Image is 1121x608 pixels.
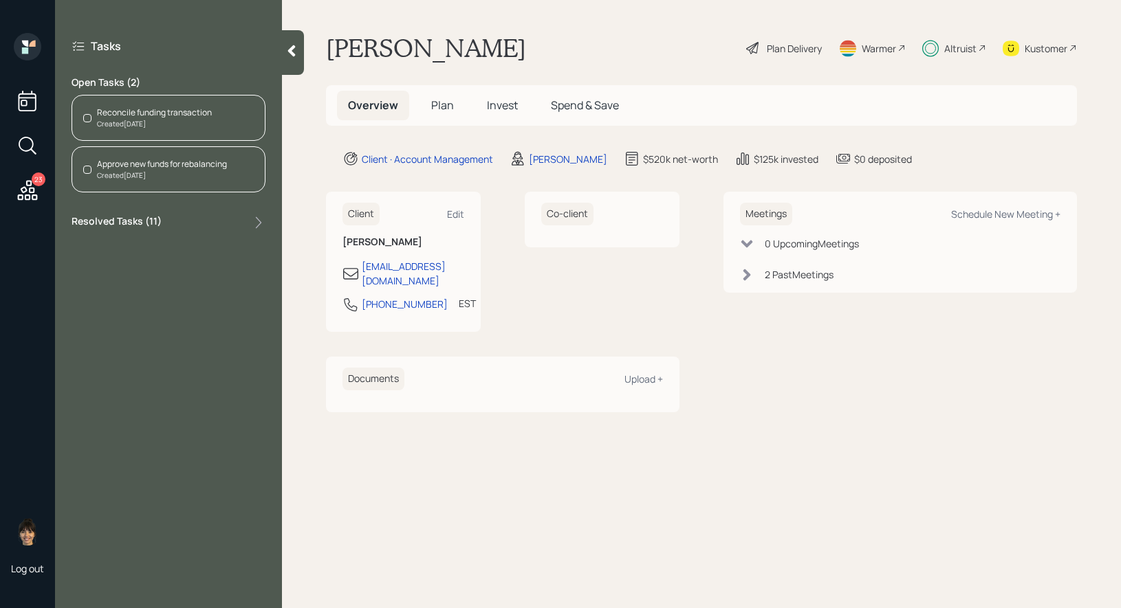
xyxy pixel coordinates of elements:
div: Log out [11,562,44,575]
div: Created [DATE] [97,170,227,181]
img: treva-nostdahl-headshot.png [14,518,41,545]
label: Resolved Tasks ( 11 ) [72,214,162,231]
span: Overview [348,98,398,113]
h6: Client [342,203,380,225]
div: Plan Delivery [767,41,822,56]
div: $520k net-worth [643,152,718,166]
h1: [PERSON_NAME] [326,33,526,63]
label: Open Tasks ( 2 ) [72,76,265,89]
div: 0 Upcoming Meeting s [765,236,859,251]
div: Warmer [862,41,896,56]
div: Client · Account Management [362,152,493,166]
div: EST [459,296,476,311]
h6: Documents [342,368,404,390]
h6: Meetings [740,203,792,225]
div: Altruist [944,41,977,56]
div: $125k invested [754,152,818,166]
div: [EMAIL_ADDRESS][DOMAIN_NAME] [362,259,464,288]
div: Created [DATE] [97,119,212,129]
div: Approve new funds for rebalancing [97,158,227,170]
div: Edit [447,207,464,221]
div: [PERSON_NAME] [529,152,607,166]
div: 23 [32,172,45,186]
div: $0 deposited [854,152,912,166]
div: 2 Past Meeting s [765,267,834,282]
div: Schedule New Meeting + [951,207,1060,221]
div: Upload + [624,372,663,385]
span: Plan [431,98,454,113]
label: Tasks [91,38,121,54]
div: Kustomer [1025,41,1067,56]
span: Spend & Save [551,98,619,113]
span: Invest [487,98,518,113]
h6: Co-client [541,203,594,225]
h6: [PERSON_NAME] [342,236,464,248]
div: Reconcile funding transaction [97,106,212,119]
div: [PHONE_NUMBER] [362,297,448,311]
